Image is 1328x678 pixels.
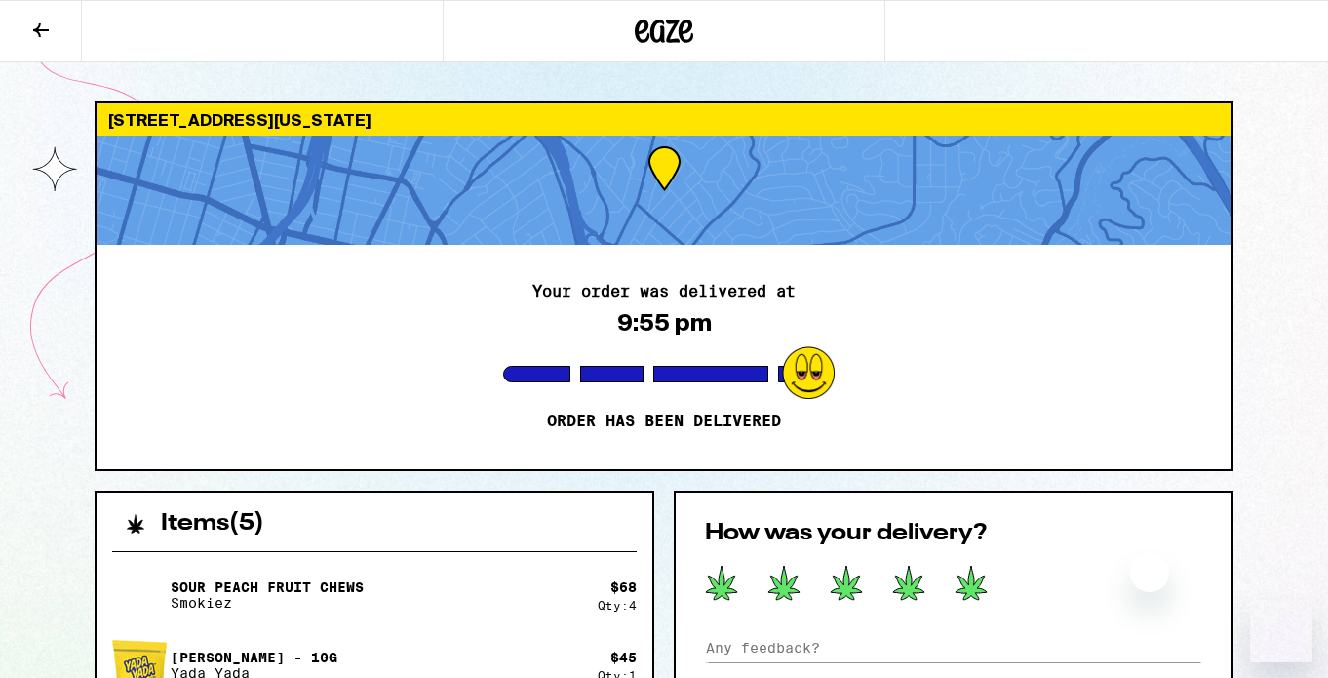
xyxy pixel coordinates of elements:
div: Qty: 4 [598,599,637,612]
p: Sour Peach Fruit Chews [171,579,364,595]
iframe: Button to launch messaging window [1250,600,1312,662]
div: $ 68 [610,579,637,595]
input: Any feedback? [705,633,1202,662]
img: Sour Peach Fruit Chews [112,568,167,622]
p: Smokiez [171,595,364,611]
div: [STREET_ADDRESS][US_STATE] [97,103,1231,136]
iframe: Close message [1130,553,1169,592]
div: $ 45 [610,650,637,665]
h2: Items ( 5 ) [161,512,264,536]
h2: Your order was delivered at [532,284,796,299]
p: Order has been delivered [547,412,781,431]
p: [PERSON_NAME] - 10g [171,650,337,665]
h2: How was your delivery? [705,522,1202,545]
div: 9:55 pm [617,309,712,337]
